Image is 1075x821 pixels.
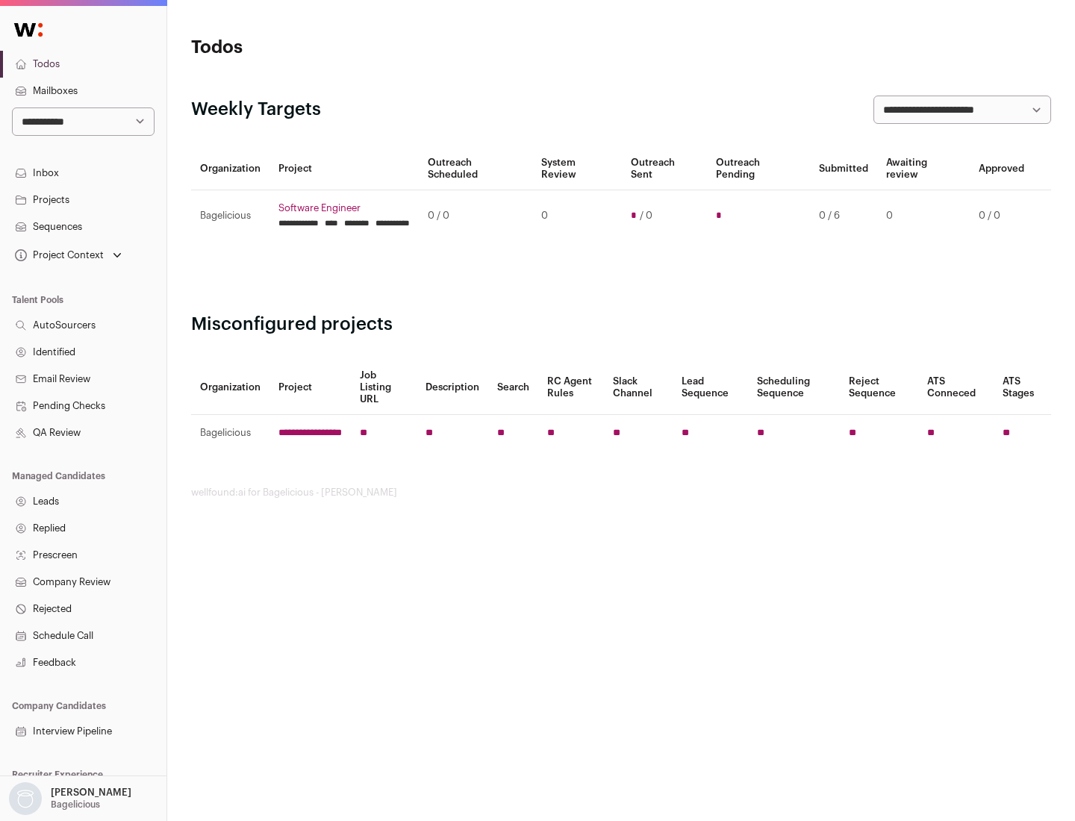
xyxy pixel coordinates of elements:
[6,782,134,815] button: Open dropdown
[12,245,125,266] button: Open dropdown
[994,360,1051,415] th: ATS Stages
[9,782,42,815] img: nopic.png
[191,415,269,452] td: Bagelicious
[707,148,809,190] th: Outreach Pending
[640,210,652,222] span: / 0
[538,360,603,415] th: RC Agent Rules
[191,190,269,242] td: Bagelicious
[419,190,532,242] td: 0 / 0
[748,360,840,415] th: Scheduling Sequence
[604,360,673,415] th: Slack Channel
[488,360,538,415] th: Search
[191,360,269,415] th: Organization
[278,202,410,214] a: Software Engineer
[622,148,708,190] th: Outreach Sent
[191,98,321,122] h2: Weekly Targets
[840,360,919,415] th: Reject Sequence
[269,360,351,415] th: Project
[877,190,970,242] td: 0
[6,15,51,45] img: Wellfound
[51,799,100,811] p: Bagelicious
[918,360,993,415] th: ATS Conneced
[970,190,1033,242] td: 0 / 0
[877,148,970,190] th: Awaiting review
[269,148,419,190] th: Project
[191,487,1051,499] footer: wellfound:ai for Bagelicious - [PERSON_NAME]
[810,148,877,190] th: Submitted
[532,190,621,242] td: 0
[12,249,104,261] div: Project Context
[191,36,478,60] h1: Todos
[419,148,532,190] th: Outreach Scheduled
[532,148,621,190] th: System Review
[810,190,877,242] td: 0 / 6
[970,148,1033,190] th: Approved
[351,360,417,415] th: Job Listing URL
[51,787,131,799] p: [PERSON_NAME]
[673,360,748,415] th: Lead Sequence
[191,313,1051,337] h2: Misconfigured projects
[191,148,269,190] th: Organization
[417,360,488,415] th: Description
